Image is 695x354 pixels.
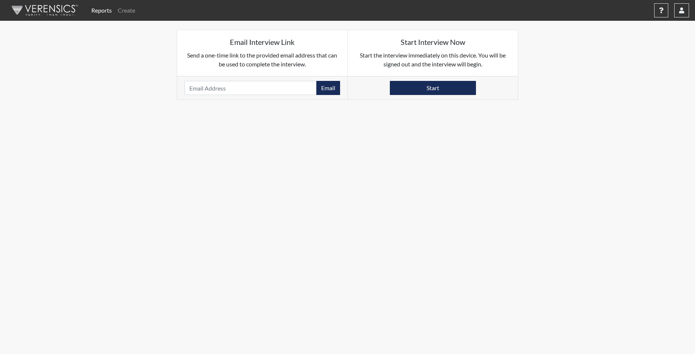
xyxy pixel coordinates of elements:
[355,37,511,46] h5: Start Interview Now
[115,3,138,18] a: Create
[88,3,115,18] a: Reports
[355,51,511,69] p: Start the interview immediately on this device. You will be signed out and the interview will begin.
[316,81,340,95] button: Email
[390,81,476,95] button: Start
[185,81,317,95] input: Email Address
[185,37,340,46] h5: Email Interview Link
[185,51,340,69] p: Send a one-time link to the provided email address that can be used to complete the interview.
